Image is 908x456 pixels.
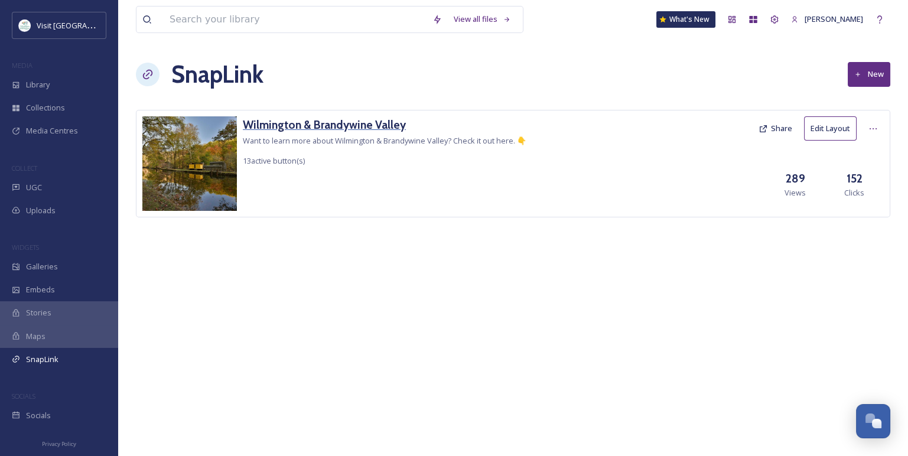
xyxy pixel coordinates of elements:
[26,284,55,295] span: Embeds
[12,61,32,70] span: MEDIA
[26,79,50,90] span: Library
[26,205,56,216] span: Uploads
[12,392,35,400] span: SOCIALS
[785,187,806,198] span: Views
[26,102,65,113] span: Collections
[12,164,37,172] span: COLLECT
[171,57,263,92] h1: SnapLink
[19,19,31,31] img: download%20%281%29.jpeg
[448,8,517,31] a: View all files
[142,116,237,211] img: 3289f1f4-6628-48ae-9751-31000ab0d5d8.jpg
[804,116,863,141] a: Edit Layout
[26,307,51,318] span: Stories
[26,182,42,193] span: UGC
[753,117,798,140] button: Share
[844,187,864,198] span: Clicks
[243,135,526,146] span: Want to learn more about Wilmington & Brandywine Valley? Check it out here. 👇
[243,116,526,133] a: Wilmington & Brandywine Valley
[26,354,58,365] span: SnapLink
[848,62,890,86] button: New
[26,261,58,272] span: Galleries
[847,170,863,187] h3: 152
[12,243,39,252] span: WIDGETS
[786,170,805,187] h3: 289
[26,331,45,342] span: Maps
[164,6,427,32] input: Search your library
[26,410,51,421] span: Socials
[656,11,715,28] a: What's New
[804,116,857,141] button: Edit Layout
[37,19,128,31] span: Visit [GEOGRAPHIC_DATA]
[856,404,890,438] button: Open Chat
[26,125,78,136] span: Media Centres
[243,155,305,166] span: 13 active button(s)
[805,14,863,24] span: [PERSON_NAME]
[42,440,76,448] span: Privacy Policy
[42,436,76,450] a: Privacy Policy
[785,8,869,31] a: [PERSON_NAME]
